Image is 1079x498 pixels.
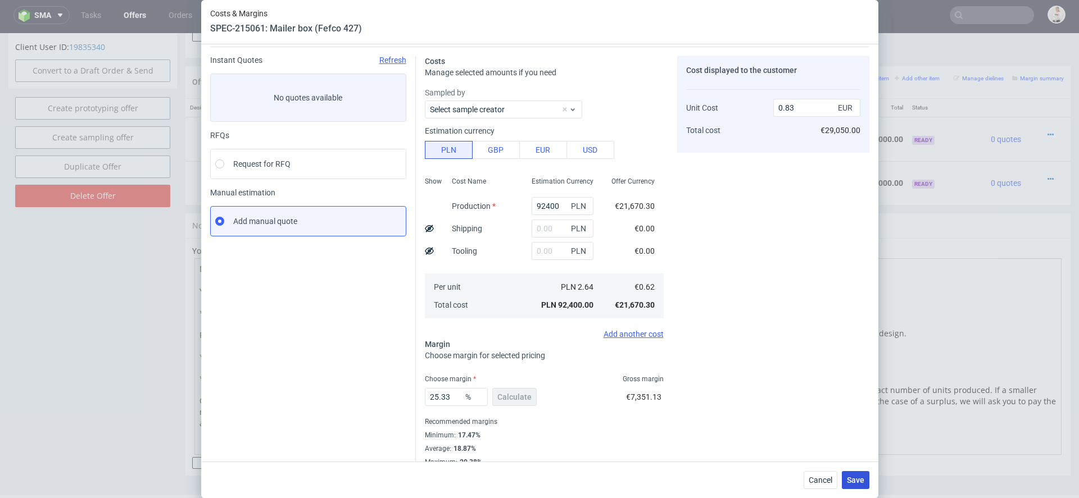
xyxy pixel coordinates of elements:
[425,126,495,135] label: Estimation currency
[615,300,655,309] span: €21,670.30
[452,202,496,211] label: Production
[302,66,361,84] th: ID
[615,202,655,211] span: €21,670.30
[192,212,1064,424] div: You can edit this note using
[634,246,655,255] span: €0.00
[425,415,664,428] div: Recommended margins
[991,102,1021,111] span: 0 quotes
[575,128,626,172] td: 10000
[895,42,940,48] small: Add other item
[185,66,302,84] th: Design
[519,141,567,159] button: EUR
[233,158,291,170] span: Request for RFQ
[569,198,591,214] span: PLN
[532,242,593,260] input: 0.00
[463,389,486,405] span: %
[387,158,410,166] a: CBAJ-1
[365,133,570,167] div: Custom • Custom
[197,92,253,120] img: ico-item-custom-a8f9c3db6a5631ce2f509e228e8b95abde266dc4376634de7b166047de09ff05.png
[185,180,1071,205] div: Notes displayed below the Offer
[307,145,334,154] strong: 768394
[434,282,461,291] span: Per unit
[210,9,362,18] span: Costs & Margins
[15,152,170,174] input: Delete Offer
[569,243,591,259] span: PLN
[677,84,756,128] td: €35,000.00
[696,42,748,48] small: Add PIM line item
[210,188,406,197] span: Manual estimation
[686,126,720,135] span: Total cost
[445,135,486,144] span: SPEC- 215062
[445,91,486,100] span: SPEC- 215061
[430,105,505,114] label: Select sample creator
[365,133,443,144] span: Mailer box (Fefco 427)
[365,89,443,100] span: Mailer box (Fefco 427)
[15,93,170,116] a: Create sampling offer
[425,87,664,98] label: Sampled by
[15,26,170,49] input: Convert to a Draft Order & Send
[677,66,756,84] th: Net Total
[425,375,476,383] label: Choose margin
[1012,42,1064,48] small: Margin summary
[836,100,858,116] span: EUR
[575,66,626,84] th: Quant.
[847,476,864,484] span: Save
[634,282,655,291] span: €0.62
[425,68,556,77] span: Manage selected amounts if you need
[566,141,614,159] button: USD
[434,300,468,309] span: Total cost
[425,177,442,186] span: Show
[452,246,477,255] label: Tooling
[425,330,664,339] div: Add another cost
[425,340,450,349] span: Margin
[210,131,406,140] div: RFQs
[686,103,718,112] span: Unit Cost
[210,22,362,35] header: SPEC-215061: Mailer box (Fefco 427)
[69,8,105,19] a: 19835340
[15,8,170,20] p: Client User ID:
[623,374,664,383] span: Gross margin
[365,114,407,122] span: Source:
[456,431,480,440] div: 17.47%
[541,300,593,309] span: PLN 92,400.00
[472,141,520,159] button: GBP
[379,56,406,65] span: Refresh
[912,147,935,156] span: Ready
[626,392,661,401] span: €7,351.13
[634,224,655,233] span: €0.00
[452,177,486,186] span: Cost Name
[842,471,869,489] button: Save
[300,212,339,223] a: markdown
[15,122,170,145] a: Duplicate Offer
[908,66,962,84] th: Status
[677,128,756,172] td: €10,000.00
[809,476,832,484] span: Cancel
[210,74,406,122] label: No quotes available
[425,57,445,66] span: Costs
[828,42,889,48] small: Add custom line item
[575,84,626,128] td: 35000
[365,89,570,124] div: Custom • Custom
[828,128,907,172] td: €10,000.00
[451,444,476,453] div: 18.87%
[754,42,822,48] small: Add line item from VMA
[625,66,677,84] th: Unit Price
[532,177,593,186] span: Estimation Currency
[532,220,593,237] input: 0.00
[756,66,828,84] th: Dependencies
[360,66,574,84] th: Name
[210,56,406,65] div: Instant Quotes
[912,103,935,112] span: Ready
[425,141,473,159] button: PLN
[561,282,593,291] span: PLN 2.64
[611,177,655,186] span: Offer Currency
[625,84,677,128] td: €1.00
[625,128,677,172] td: €1.00
[820,126,860,135] span: €29,050.00
[425,428,664,442] div: Minimum :
[192,424,253,436] input: Save
[991,145,1021,154] span: 0 quotes
[307,102,334,111] strong: 768393
[233,216,297,227] span: Add manual quote
[756,128,828,172] td: €0.00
